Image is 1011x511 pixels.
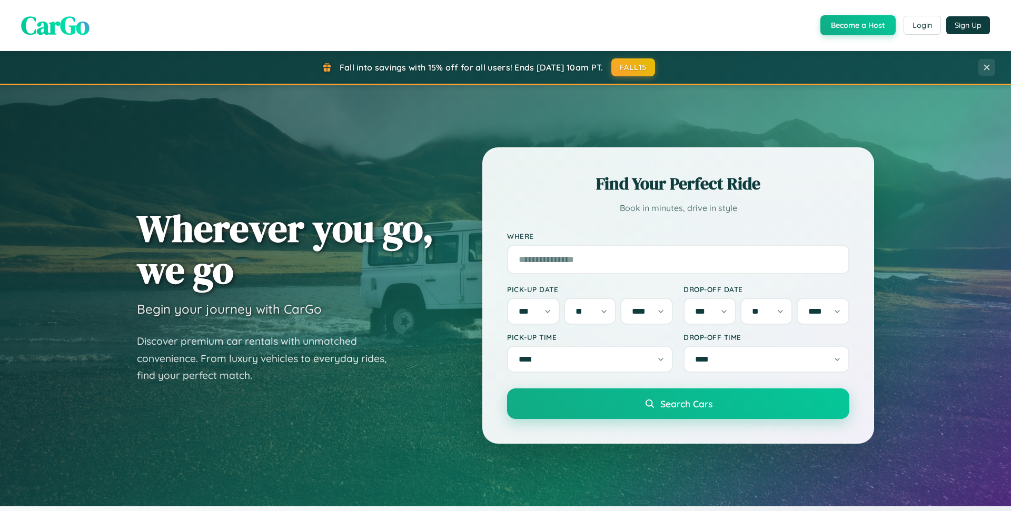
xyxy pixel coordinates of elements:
[507,285,673,294] label: Pick-up Date
[340,62,603,73] span: Fall into savings with 15% off for all users! Ends [DATE] 10am PT.
[946,16,990,34] button: Sign Up
[507,201,849,216] p: Book in minutes, drive in style
[507,333,673,342] label: Pick-up Time
[137,333,400,384] p: Discover premium car rentals with unmatched convenience. From luxury vehicles to everyday rides, ...
[21,8,90,43] span: CarGo
[820,15,896,35] button: Become a Host
[137,207,434,290] h1: Wherever you go, we go
[507,232,849,241] label: Where
[683,333,849,342] label: Drop-off Time
[683,285,849,294] label: Drop-off Date
[507,172,849,195] h2: Find Your Perfect Ride
[507,388,849,419] button: Search Cars
[611,58,656,76] button: FALL15
[904,16,941,35] button: Login
[137,301,322,317] h3: Begin your journey with CarGo
[660,398,712,409] span: Search Cars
